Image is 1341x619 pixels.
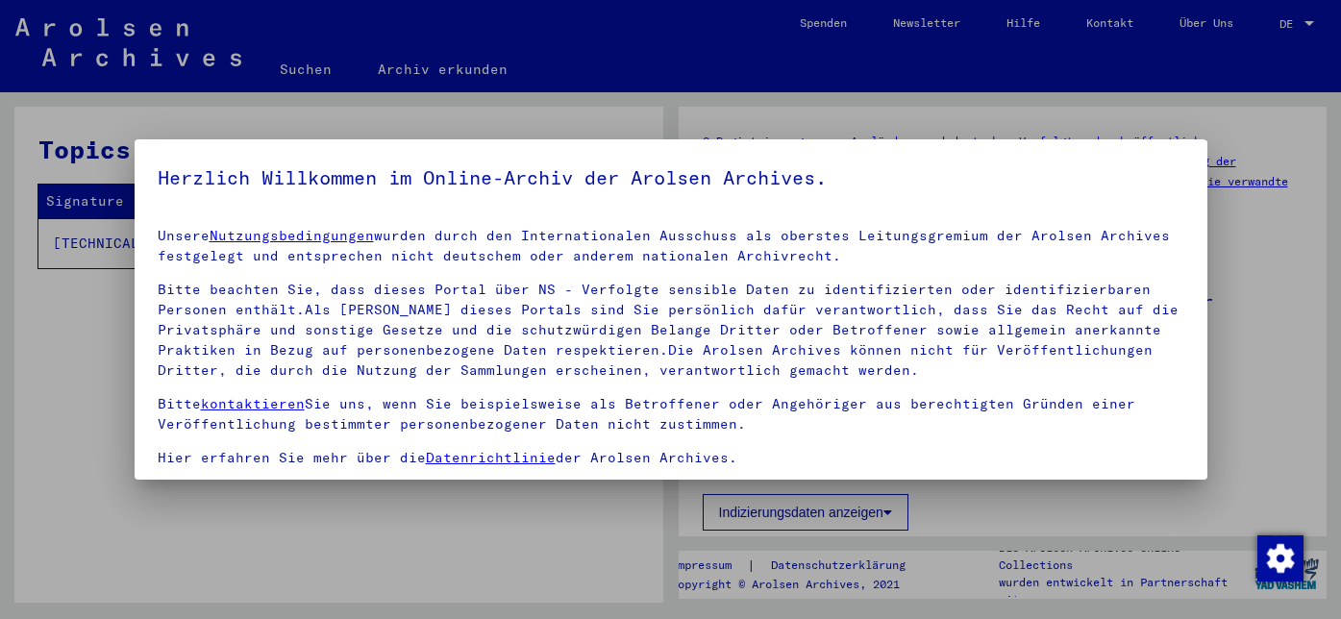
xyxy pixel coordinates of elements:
a: Datenrichtlinie [426,449,556,466]
div: Modification du consentement [1256,534,1303,581]
a: Nutzungsbedingungen [210,227,374,244]
p: Hier erfahren Sie mehr über die der Arolsen Archives. [158,448,1184,468]
img: Modification du consentement [1257,535,1304,582]
p: Bitte Sie uns, wenn Sie beispielsweise als Betroffener oder Angehöriger aus berechtigten Gründen ... [158,394,1184,434]
h5: Herzlich Willkommen im Online-Archiv der Arolsen Archives. [158,162,1184,193]
a: kontaktieren [201,395,305,412]
p: Unsere wurden durch den Internationalen Ausschuss als oberstes Leitungsgremium der Arolsen Archiv... [158,226,1184,266]
p: Bitte beachten Sie, dass dieses Portal über NS - Verfolgte sensible Daten zu identifizierten oder... [158,280,1184,381]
